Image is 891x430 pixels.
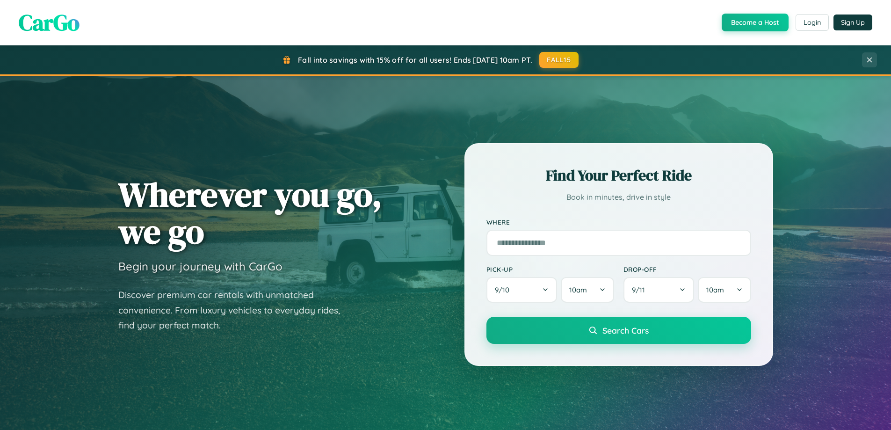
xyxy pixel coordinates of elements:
[19,7,80,38] span: CarGo
[486,165,751,186] h2: Find Your Perfect Ride
[722,14,789,31] button: Become a Host
[486,218,751,226] label: Where
[118,259,283,273] h3: Begin your journey with CarGo
[602,325,649,335] span: Search Cars
[486,317,751,344] button: Search Cars
[486,277,558,303] button: 9/10
[623,265,751,273] label: Drop-off
[833,15,872,30] button: Sign Up
[796,14,829,31] button: Login
[486,265,614,273] label: Pick-up
[623,277,695,303] button: 9/11
[561,277,614,303] button: 10am
[698,277,751,303] button: 10am
[539,52,579,68] button: FALL15
[569,285,587,294] span: 10am
[495,285,514,294] span: 9 / 10
[486,190,751,204] p: Book in minutes, drive in style
[118,176,382,250] h1: Wherever you go, we go
[298,55,532,65] span: Fall into savings with 15% off for all users! Ends [DATE] 10am PT.
[118,287,352,333] p: Discover premium car rentals with unmatched convenience. From luxury vehicles to everyday rides, ...
[706,285,724,294] span: 10am
[632,285,650,294] span: 9 / 11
